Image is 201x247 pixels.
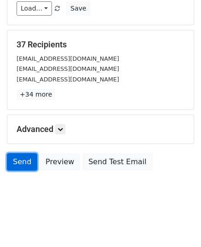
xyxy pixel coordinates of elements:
[17,124,184,134] h5: Advanced
[40,153,80,171] a: Preview
[155,203,201,247] iframe: Chat Widget
[17,1,52,16] a: Load...
[17,65,119,72] small: [EMAIL_ADDRESS][DOMAIN_NAME]
[17,40,184,50] h5: 37 Recipients
[17,89,55,100] a: +34 more
[7,153,37,171] a: Send
[17,55,119,62] small: [EMAIL_ADDRESS][DOMAIN_NAME]
[66,1,90,16] button: Save
[82,153,152,171] a: Send Test Email
[17,76,119,83] small: [EMAIL_ADDRESS][DOMAIN_NAME]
